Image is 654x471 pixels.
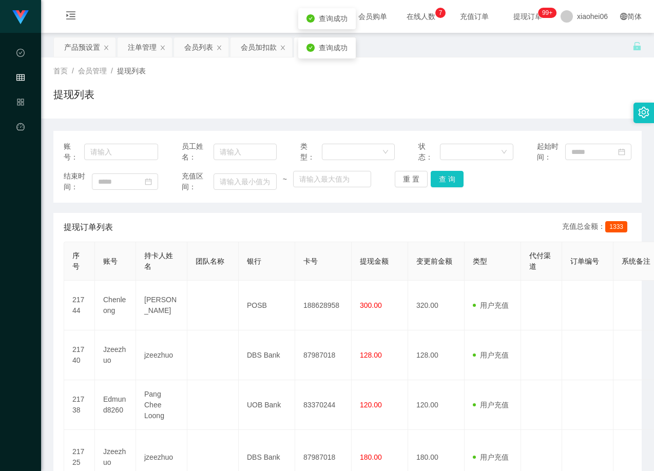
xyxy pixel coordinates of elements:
[196,257,224,265] span: 团队名称
[182,141,214,163] span: 员工姓名：
[160,45,166,51] i: 图标: close
[408,330,465,380] td: 128.00
[473,401,509,409] span: 用户充值
[408,380,465,430] td: 120.00
[95,281,136,330] td: Chenleong
[216,45,222,51] i: 图标: close
[300,141,322,163] span: 类型：
[16,69,25,89] i: 图标: table
[473,453,509,461] span: 用户充值
[295,330,352,380] td: 87987018
[280,45,286,51] i: 图标: close
[111,67,113,75] span: /
[53,1,88,33] i: 图标: menu-unfold
[306,44,315,52] i: icon: check-circle
[306,14,315,23] i: icon: check-circle
[360,257,389,265] span: 提现金额
[145,178,152,185] i: 图标: calendar
[638,107,649,118] i: 图标: setting
[570,257,599,265] span: 订单编号
[182,171,214,192] span: 充值区间：
[239,380,295,430] td: UOB Bank
[239,281,295,330] td: POSB
[247,257,261,265] span: 银行
[455,13,494,20] span: 充值订单
[632,42,642,51] i: 图标: unlock
[128,37,157,57] div: 注单管理
[103,257,118,265] span: 账号
[64,141,84,163] span: 账号：
[64,37,100,57] div: 产品预设置
[78,67,107,75] span: 会员管理
[239,330,295,380] td: DBS Bank
[295,281,352,330] td: 188628958
[538,8,556,18] sup: 1139
[16,99,25,190] span: 产品管理
[435,8,446,18] sup: 7
[622,257,650,265] span: 系统备注
[508,13,547,20] span: 提现订单
[136,380,187,430] td: Pang Chee Loong
[72,251,80,270] span: 序号
[360,351,382,359] span: 128.00
[16,49,25,141] span: 数据中心
[473,301,509,309] span: 用户充值
[117,67,146,75] span: 提现列表
[501,149,507,156] i: 图标: down
[537,141,565,163] span: 起始时间：
[620,13,627,20] i: 图标: global
[295,380,352,430] td: 83370244
[144,251,173,270] span: 持卡人姓名
[416,257,452,265] span: 变更前金额
[618,148,625,155] i: 图标: calendar
[64,221,113,233] span: 提现订单列表
[84,144,158,160] input: 请输入
[16,74,25,165] span: 会员管理
[319,14,348,23] span: 查询成功
[382,149,389,156] i: 图标: down
[360,401,382,409] span: 120.00
[605,221,627,232] span: 1333
[64,380,95,430] td: 21738
[303,257,318,265] span: 卡号
[401,13,440,20] span: 在线人数
[72,67,74,75] span: /
[473,257,487,265] span: 类型
[95,380,136,430] td: Edmund8260
[214,173,277,190] input: 请输入最小值为
[12,10,29,25] img: logo.9652507e.png
[184,37,213,57] div: 会员列表
[319,44,348,52] span: 查询成功
[439,8,443,18] p: 7
[277,174,293,185] span: ~
[241,37,277,57] div: 会员加扣款
[64,330,95,380] td: 21740
[408,281,465,330] td: 320.00
[431,171,464,187] button: 查 询
[16,44,25,65] i: 图标: check-circle-o
[53,87,94,102] h1: 提现列表
[360,301,382,309] span: 300.00
[360,453,382,461] span: 180.00
[473,351,509,359] span: 用户充值
[529,251,551,270] span: 代付渠道
[64,281,95,330] td: 21744
[214,144,277,160] input: 请输入
[293,171,371,187] input: 请输入最大值为
[395,171,428,187] button: 重 置
[103,45,109,51] i: 图标: close
[53,67,68,75] span: 首页
[16,117,25,221] a: 图标: dashboard平台首页
[95,330,136,380] td: Jzeezhuo
[562,221,631,233] div: 充值总金额：
[64,171,92,192] span: 结束时间：
[136,281,187,330] td: [PERSON_NAME]
[16,93,25,114] i: 图标: appstore-o
[418,141,440,163] span: 状态：
[136,330,187,380] td: jzeezhuo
